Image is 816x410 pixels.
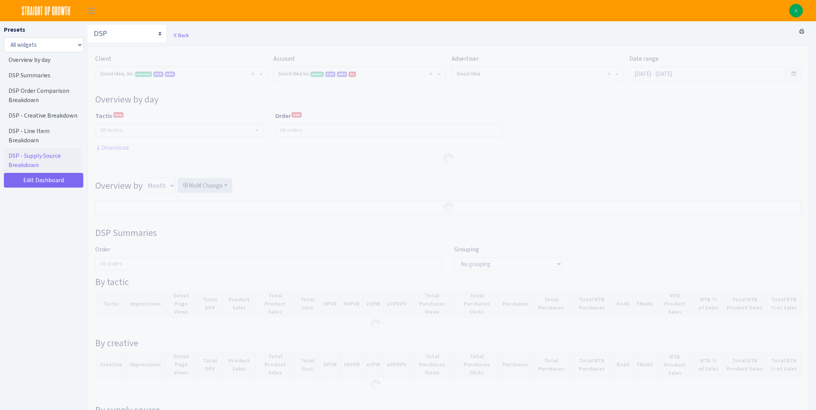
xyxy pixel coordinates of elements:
[320,352,340,378] th: DPVR
[349,72,356,77] span: US
[95,338,802,349] h4: By creative
[337,72,347,77] span: Amazon Marketing Cloud
[369,379,382,391] img: Preloader
[95,277,802,288] h4: By tactic
[311,72,324,77] span: Seller
[613,291,633,317] th: RoAS
[633,291,656,317] th: TRoAS
[789,4,803,17] a: A
[127,291,165,317] th: Impressions
[384,291,410,317] th: eCPDPV
[369,318,382,330] img: Preloader
[4,148,81,173] a: DSP - Supply Source Breakdown
[429,70,432,78] span: Remove all items
[177,178,232,193] button: MoM Change
[127,352,165,378] th: Impressions
[325,72,335,77] span: DSP
[96,291,127,317] th: Tactic
[442,202,455,214] img: Preloader
[82,4,101,17] button: Toggle navigation
[384,352,410,378] th: eCPDPV
[275,124,502,137] input: All orders
[135,72,152,77] span: Current
[95,143,129,152] a: Download
[532,352,570,378] th: Total Purchases
[454,352,499,378] th: Total Purchases Clicks
[457,70,614,78] span: Good Idea
[570,291,613,317] th: Total NTB Purchases
[723,352,766,378] th: Total NTB Product Sales
[410,291,455,317] th: Total Purchases Views
[222,352,256,378] th: Product Sales
[251,70,254,78] span: Remove all items
[789,4,803,17] img: Alisha
[452,67,624,82] span: Good Idea
[96,352,127,378] th: Creative
[95,54,112,63] label: Client
[656,352,694,378] th: NTB Product Sales
[100,70,258,78] span: Good Idea, Inc. <span class="badge badge-success">Current</span><span class="badge badge-primary"...
[165,72,175,77] span: AMC
[570,352,613,378] th: Total NTB Purchases
[95,94,802,105] h3: Widget #10
[613,352,633,378] th: RoAS
[499,291,532,317] th: Purchases
[4,108,81,123] a: DSP - Creative Breakdown
[499,352,532,378] th: Purchases
[320,291,340,317] th: DPVR
[292,112,302,118] sup: new
[340,352,363,378] th: tDPVR
[113,112,124,118] sup: new
[633,352,656,378] th: TRoAS
[4,25,25,34] label: Presets
[442,152,455,165] img: Preloader
[95,227,802,239] h3: Widget #37
[222,291,256,317] th: Product Sales
[295,352,320,378] th: Total Cost
[532,291,570,317] th: Total Purchases
[273,54,295,63] label: Account
[694,352,723,378] th: NTB % of Sales
[198,291,223,317] th: Total DPV
[275,112,291,120] b: Order
[4,52,81,68] a: Overview by day
[100,126,123,134] span: All tactics
[452,54,479,63] label: Advertiser
[694,291,723,317] th: NTB % of Sales
[173,32,189,39] a: Back
[607,70,610,78] span: Remove all items
[656,291,694,317] th: NTB Product Sales
[95,245,110,254] label: Order
[4,123,81,148] a: DSP - Line Item Breakdown
[4,68,81,83] a: DSP Summaries
[96,67,267,82] span: Good Idea, Inc. <span class="badge badge-success">Current</span><span class="badge badge-primary"...
[95,112,113,120] b: Tactic
[153,72,163,77] span: DSP
[274,67,445,82] span: Good Idea Inc <span class="badge badge-success">Seller</span><span class="badge badge-primary">DS...
[766,352,802,378] th: Total NTB % of Sales
[4,83,81,108] a: DSP Order Comparison Breakdown
[278,70,436,78] span: Good Idea Inc <span class="badge badge-success">Seller</span><span class="badge badge-primary">DS...
[363,352,384,378] th: eCPM
[766,291,802,317] th: Total NTB % of Sales
[95,177,802,194] h3: Overview by
[454,291,499,317] th: Total Purchases Clicks
[295,291,320,317] th: Total Cost
[629,54,659,63] label: Date range
[410,352,455,378] th: Total Purchases Views
[340,291,363,317] th: tDPVR
[198,352,223,378] th: Total DPV
[256,291,295,317] th: Total Product Sales
[723,291,766,317] th: Total NTB Product Sales
[256,352,295,378] th: Total Product Sales
[4,173,83,188] a: Edit Dashboard
[454,245,479,254] label: Grouping
[363,291,384,317] th: eCPM
[96,258,442,270] input: All orders
[165,352,198,378] th: Detail Page Views
[165,291,198,317] th: Detail Page Views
